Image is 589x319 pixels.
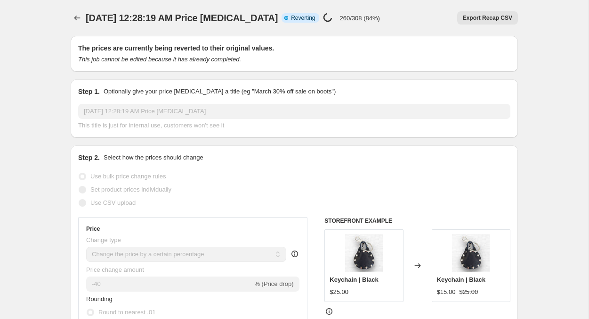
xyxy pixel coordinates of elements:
span: Use CSV upload [90,199,136,206]
h6: STOREFRONT EXAMPLE [324,217,510,225]
span: Change type [86,236,121,243]
span: Keychain | Black [330,276,378,283]
span: Use bulk price change rules [90,173,166,180]
span: % (Price drop) [254,280,293,287]
strike: $25.00 [459,287,478,297]
h2: Step 2. [78,153,100,162]
span: [DATE] 12:28:19 AM Price [MEDICAL_DATA] [86,13,278,23]
span: Price change amount [86,266,144,273]
input: -15 [86,277,252,292]
span: Reverting [291,14,315,22]
h2: Step 1. [78,87,100,96]
span: Round to nearest .01 [98,309,155,316]
span: Keychain | Black [437,276,485,283]
button: Price change jobs [71,11,84,25]
button: Export Recap CSV [457,11,518,25]
span: Export Recap CSV [463,14,512,22]
p: 260/308 (84%) [340,15,380,22]
i: This job cannot be edited because it has already completed. [78,56,241,63]
img: 43-Keychain_Black-B_80x.jpg [452,235,490,272]
span: This title is just for internal use, customers won't see it [78,122,224,129]
img: 43-Keychain_Black-B_80x.jpg [345,235,383,272]
span: Rounding [86,295,113,302]
span: Set product prices individually [90,186,171,193]
h3: Price [86,225,100,233]
p: Optionally give your price [MEDICAL_DATA] a title (eg "March 30% off sale on boots") [104,87,336,96]
div: help [290,249,299,259]
input: 30% off holiday sale [78,104,510,119]
p: Select how the prices should change [104,153,203,162]
div: $25.00 [330,287,348,297]
div: $15.00 [437,287,456,297]
h2: The prices are currently being reverted to their original values. [78,43,510,53]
